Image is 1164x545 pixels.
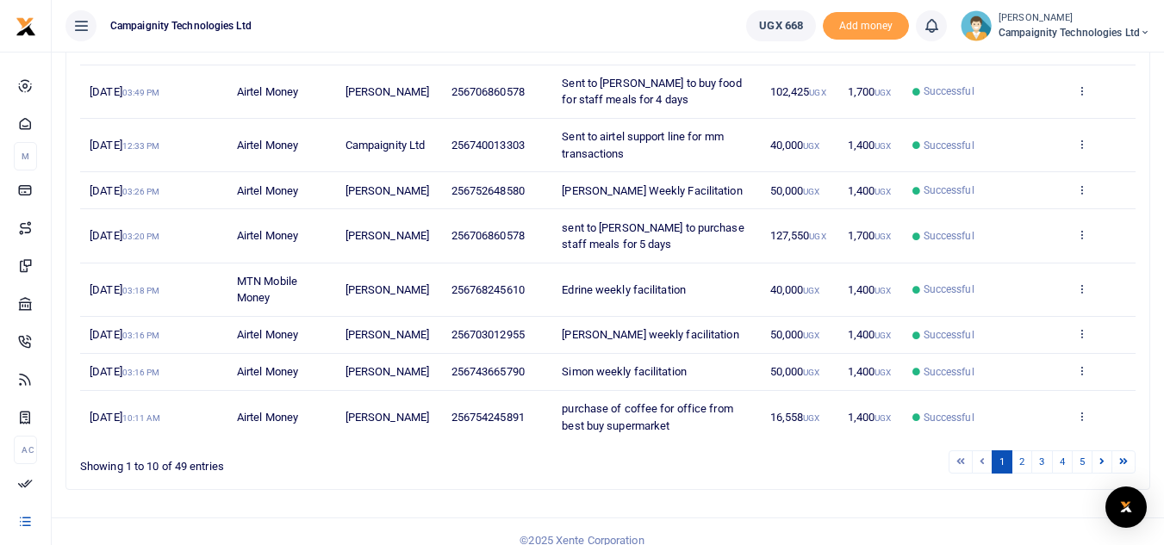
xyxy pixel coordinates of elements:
[823,12,909,40] li: Toup your wallet
[848,229,892,242] span: 1,700
[803,331,819,340] small: UGX
[875,331,891,340] small: UGX
[122,141,160,151] small: 12:33 PM
[848,328,892,341] span: 1,400
[237,411,298,424] span: Airtel Money
[90,365,159,378] span: [DATE]
[1052,450,1073,474] a: 4
[562,365,687,378] span: Simon weekly facilitation
[451,139,525,152] span: 256740013303
[875,141,891,151] small: UGX
[999,25,1150,40] span: Campaignity Technologies Ltd
[345,411,429,424] span: [PERSON_NAME]
[122,286,160,295] small: 03:18 PM
[924,364,974,380] span: Successful
[803,368,819,377] small: UGX
[770,365,820,378] span: 50,000
[875,187,891,196] small: UGX
[848,85,892,98] span: 1,700
[103,18,258,34] span: Campaignity Technologies Ltd
[237,328,298,341] span: Airtel Money
[90,184,159,197] span: [DATE]
[739,10,823,41] li: Wallet ballance
[1011,450,1032,474] a: 2
[803,141,819,151] small: UGX
[924,138,974,153] span: Successful
[237,85,298,98] span: Airtel Money
[90,328,159,341] span: [DATE]
[237,365,298,378] span: Airtel Money
[746,10,816,41] a: UGX 668
[122,88,160,97] small: 03:49 PM
[999,11,1150,26] small: [PERSON_NAME]
[803,286,819,295] small: UGX
[451,328,525,341] span: 256703012955
[237,184,298,197] span: Airtel Money
[90,85,159,98] span: [DATE]
[14,436,37,464] li: Ac
[122,232,160,241] small: 03:20 PM
[451,229,525,242] span: 256706860578
[16,19,36,32] a: logo-small logo-large logo-large
[803,413,819,423] small: UGX
[90,411,160,424] span: [DATE]
[451,411,525,424] span: 256754245891
[345,139,426,152] span: Campaignity Ltd
[770,411,820,424] span: 16,558
[122,331,160,340] small: 03:16 PM
[924,410,974,425] span: Successful
[122,413,161,423] small: 10:11 AM
[237,229,298,242] span: Airtel Money
[875,88,891,97] small: UGX
[875,286,891,295] small: UGX
[451,85,525,98] span: 256706860578
[770,229,826,242] span: 127,550
[875,368,891,377] small: UGX
[848,411,892,424] span: 1,400
[14,142,37,170] li: M
[562,221,744,251] span: sent to [PERSON_NAME] to purchase staff meals for 5 days
[848,283,892,296] span: 1,400
[803,187,819,196] small: UGX
[1072,450,1092,474] a: 5
[770,328,820,341] span: 50,000
[562,77,741,107] span: Sent to [PERSON_NAME] to buy food for staff meals for 4 days
[562,328,738,341] span: [PERSON_NAME] weekly facilitation
[345,328,429,341] span: [PERSON_NAME]
[848,184,892,197] span: 1,400
[924,327,974,343] span: Successful
[345,85,429,98] span: [PERSON_NAME]
[562,184,742,197] span: [PERSON_NAME] Weekly Facilitation
[122,368,160,377] small: 03:16 PM
[122,187,160,196] small: 03:26 PM
[1031,450,1052,474] a: 3
[1105,486,1147,528] div: Open Intercom Messenger
[924,183,974,198] span: Successful
[90,283,159,296] span: [DATE]
[924,228,974,244] span: Successful
[823,18,909,31] a: Add money
[345,283,429,296] span: [PERSON_NAME]
[562,402,732,432] span: purchase of coffee for office from best buy supermarket
[759,17,803,34] span: UGX 668
[848,139,892,152] span: 1,400
[451,365,525,378] span: 256743665790
[562,130,723,160] span: Sent to airtel support line for mm transactions
[809,232,825,241] small: UGX
[562,283,686,296] span: Edrine weekly facilitation
[345,229,429,242] span: [PERSON_NAME]
[345,184,429,197] span: [PERSON_NAME]
[345,365,429,378] span: [PERSON_NAME]
[924,84,974,99] span: Successful
[770,283,820,296] span: 40,000
[770,184,820,197] span: 50,000
[992,450,1012,474] a: 1
[90,229,159,242] span: [DATE]
[237,275,297,305] span: MTN Mobile Money
[924,282,974,297] span: Successful
[80,449,513,475] div: Showing 1 to 10 of 49 entries
[90,139,159,152] span: [DATE]
[237,139,298,152] span: Airtel Money
[451,184,525,197] span: 256752648580
[875,413,891,423] small: UGX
